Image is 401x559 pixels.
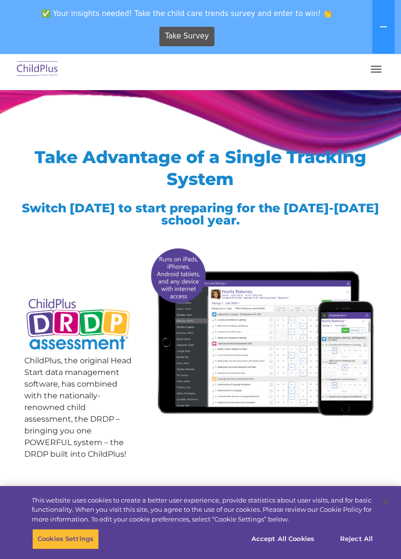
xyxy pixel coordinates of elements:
span: ChildPlus, the original Head Start data management software, has combined with the nationally-ren... [24,356,132,459]
button: Reject All [326,529,387,549]
span: Take Advantage of a Single Tracking System [35,147,366,189]
img: All-devices [147,243,377,420]
button: Accept All Cookies [246,529,320,549]
span: Switch [DATE] to start preparing for the [DATE]-[DATE] school year. [22,201,379,227]
a: Take Survey [159,27,214,46]
span: Take Survey [165,28,209,45]
img: ChildPlus by Procare Solutions [15,58,60,81]
img: Copyright - DRDP Logo [24,292,132,357]
span: ✅ Your insights needed! Take the child care trends survey and enter to win! 👏 [4,4,370,23]
button: Close [375,491,396,512]
div: This website uses cookies to create a better user experience, provide statistics about user visit... [32,496,373,524]
button: Cookies Settings [32,529,99,549]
